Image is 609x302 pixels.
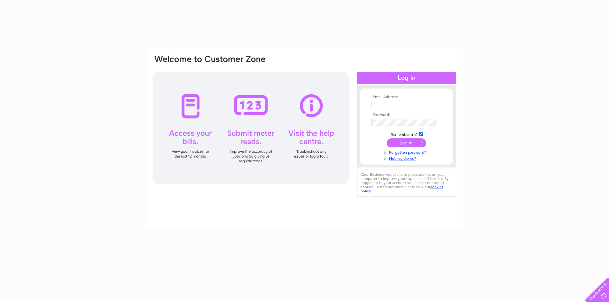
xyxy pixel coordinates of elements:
[371,155,444,161] a: Not registered?
[361,185,443,193] a: cookies policy
[370,131,444,137] td: Remember me?
[357,169,456,197] div: Clear Business would like to place cookies on your computer to improve your experience of the sit...
[371,149,444,155] a: Forgotten password?
[370,113,444,117] th: Password:
[387,138,426,147] input: Submit
[370,95,444,99] th: Email Address:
